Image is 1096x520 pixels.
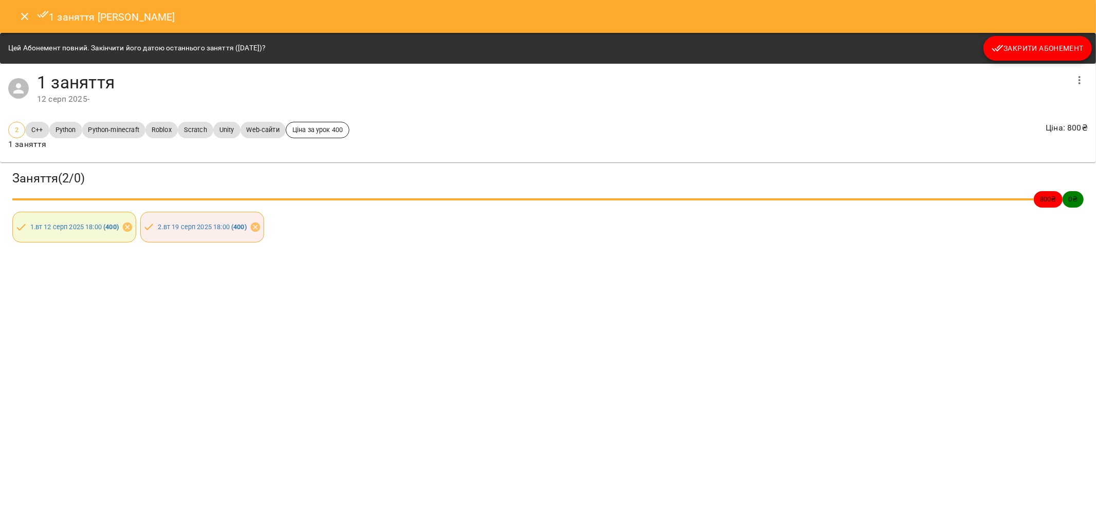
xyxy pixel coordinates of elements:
span: 2 [9,125,25,135]
button: Закрити Абонемент [983,36,1092,61]
button: Close [12,4,37,29]
p: Ціна : 800 ₴ [1046,122,1088,134]
span: 800 ₴ [1034,194,1063,204]
span: Python [49,125,82,135]
span: 0 ₴ [1063,194,1084,204]
h4: 1 заняття [37,72,1067,93]
div: Цей Абонемент повний. Закінчити його датою останнього заняття ([DATE])? [8,39,266,58]
span: Закрити Абонемент [992,42,1084,54]
span: Web-сайти [240,125,286,135]
h6: 1 заняття [PERSON_NAME] [37,8,175,25]
span: Scratch [178,125,213,135]
span: Ціна за урок 400 [286,125,349,135]
span: C++ [25,125,49,135]
span: Unity [213,125,240,135]
span: Python-minecraft [82,125,145,135]
div: 12 серп 2025 - [37,93,1067,105]
div: 2.вт 19 серп 2025 18:00 (400) [140,212,264,243]
span: Roblox [145,125,178,135]
a: 1.вт 12 серп 2025 18:00 (400) [30,223,119,231]
a: 2.вт 19 серп 2025 18:00 (400) [158,223,246,231]
h3: Заняття ( 2 / 0 ) [12,171,1084,187]
b: ( 400 ) [231,223,247,231]
p: 1 заняття [8,138,349,151]
b: ( 400 ) [103,223,119,231]
div: 1.вт 12 серп 2025 18:00 (400) [12,212,136,243]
